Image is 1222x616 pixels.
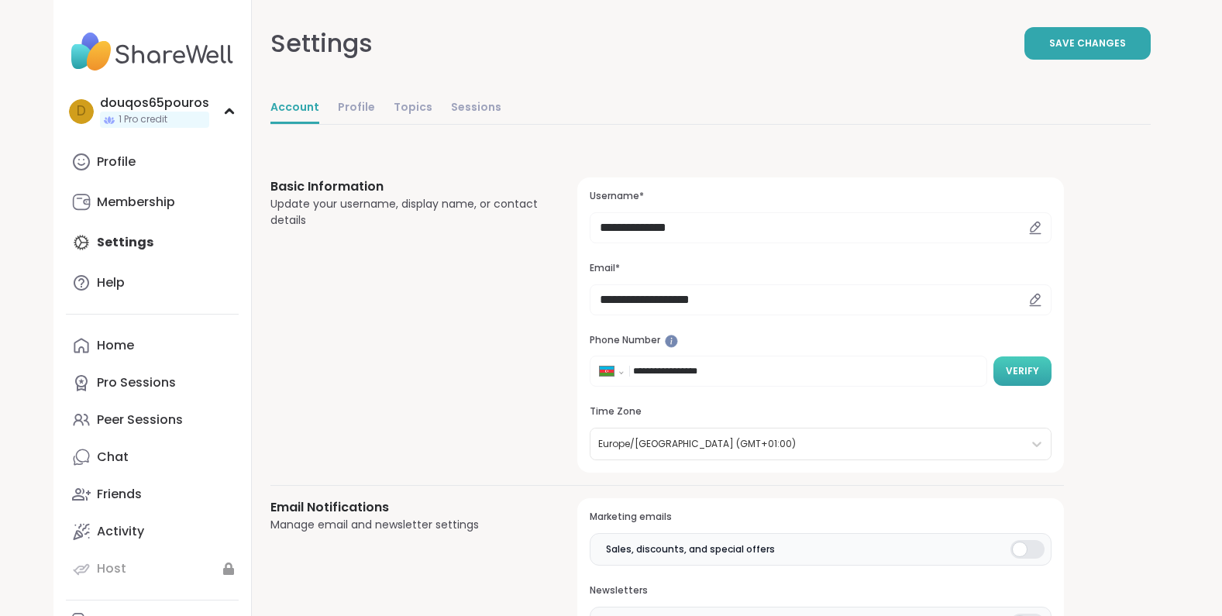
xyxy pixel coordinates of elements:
h3: Email* [590,262,1051,275]
a: Activity [66,513,239,550]
div: Pro Sessions [97,374,176,391]
h3: Newsletters [590,584,1051,597]
a: Profile [66,143,239,181]
a: Account [270,93,319,124]
a: Peer Sessions [66,401,239,439]
div: Profile [97,153,136,170]
img: ShareWell Nav Logo [66,25,239,79]
h3: Marketing emails [590,511,1051,524]
div: Peer Sessions [97,411,183,428]
div: Manage email and newsletter settings [270,517,541,533]
h3: Basic Information [270,177,541,196]
span: 1 Pro credit [119,113,167,126]
h3: Time Zone [590,405,1051,418]
a: Chat [66,439,239,476]
a: Friends [66,476,239,513]
a: Pro Sessions [66,364,239,401]
a: Sessions [451,93,501,124]
span: Verify [1006,364,1039,378]
div: Home [97,337,134,354]
h3: Email Notifications [270,498,541,517]
a: Help [66,264,239,301]
button: Verify [993,356,1052,386]
h3: Phone Number [590,334,1051,347]
div: Friends [97,486,142,503]
div: Chat [97,449,129,466]
a: Profile [338,93,375,124]
div: Activity [97,523,144,540]
div: Membership [97,194,175,211]
button: Save Changes [1024,27,1151,60]
a: Topics [394,93,432,124]
a: Membership [66,184,239,221]
span: Sales, discounts, and special offers [606,542,775,556]
div: douqos65pouros [100,95,209,112]
span: d [77,102,86,122]
div: Host [97,560,126,577]
div: Settings [270,25,373,62]
a: Home [66,327,239,364]
span: Save Changes [1049,36,1126,50]
iframe: Spotlight [665,335,678,348]
div: Update your username, display name, or contact details [270,196,541,229]
h3: Username* [590,190,1051,203]
a: Host [66,550,239,587]
div: Help [97,274,125,291]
